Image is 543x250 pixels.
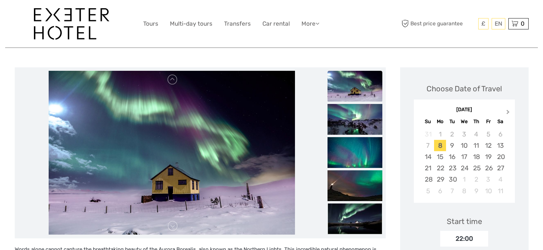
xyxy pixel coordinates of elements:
[458,162,470,174] div: Choose Wednesday, September 24th, 2025
[482,174,494,185] div: Choose Friday, October 3rd, 2025
[170,19,212,29] a: Multi-day tours
[458,151,470,162] div: Choose Wednesday, September 17th, 2025
[494,185,506,197] div: Choose Saturday, October 11th, 2025
[482,151,494,162] div: Choose Friday, September 19th, 2025
[494,140,506,151] div: Choose Saturday, September 13th, 2025
[414,106,515,114] div: [DATE]
[79,11,87,19] button: Open LiveChat chat widget
[446,117,458,126] div: Tu
[446,151,458,162] div: Choose Tuesday, September 16th, 2025
[494,162,506,174] div: Choose Saturday, September 27th, 2025
[503,108,514,119] button: Next Month
[470,129,482,140] div: Not available Thursday, September 4th, 2025
[400,18,477,29] span: Best price guarantee
[482,117,494,126] div: Fr
[422,129,434,140] div: Not available Sunday, August 31st, 2025
[10,12,77,17] p: We're away right now. Please check back later!
[446,129,458,140] div: Not available Tuesday, September 2nd, 2025
[416,129,513,197] div: month 2025-09
[482,185,494,197] div: Choose Friday, October 10th, 2025
[434,174,446,185] div: Choose Monday, September 29th, 2025
[458,174,470,185] div: Choose Wednesday, October 1st, 2025
[446,174,458,185] div: Choose Tuesday, September 30th, 2025
[434,151,446,162] div: Choose Monday, September 15th, 2025
[434,140,446,151] div: Choose Monday, September 8th, 2025
[328,203,382,234] img: e4424fe0495f47ce9cd929889794f304_slider_thumbnail.jpg
[458,185,470,197] div: Choose Wednesday, October 8th, 2025
[422,140,434,151] div: Not available Sunday, September 7th, 2025
[301,19,319,29] a: More
[494,117,506,126] div: Sa
[34,8,109,40] img: 1336-96d47ae6-54fc-4907-bf00-0fbf285a6419_logo_big.jpg
[470,140,482,151] div: Choose Thursday, September 11th, 2025
[422,151,434,162] div: Choose Sunday, September 14th, 2025
[481,20,485,27] span: £
[328,170,382,201] img: 620f1439602b4a4588db59d06174df7a_slider_thumbnail.jpg
[447,216,482,227] div: Start time
[520,20,526,27] span: 0
[446,185,458,197] div: Choose Tuesday, October 7th, 2025
[458,117,470,126] div: We
[422,117,434,126] div: Su
[434,129,446,140] div: Not available Monday, September 1st, 2025
[482,162,494,174] div: Choose Friday, September 26th, 2025
[427,83,502,94] div: Choose Date of Travel
[470,185,482,197] div: Choose Thursday, October 9th, 2025
[328,137,382,168] img: 7b10c2ed7d464e8ba987b42cc1113a35_slider_thumbnail.jpg
[494,129,506,140] div: Not available Saturday, September 6th, 2025
[482,129,494,140] div: Not available Friday, September 5th, 2025
[328,104,382,135] img: 8c3ac6806fd64b33a2ca3b64f1dd7e56_slider_thumbnail.jpg
[434,185,446,197] div: Choose Monday, October 6th, 2025
[470,162,482,174] div: Choose Thursday, September 25th, 2025
[422,162,434,174] div: Choose Sunday, September 21st, 2025
[446,162,458,174] div: Choose Tuesday, September 23rd, 2025
[446,140,458,151] div: Choose Tuesday, September 9th, 2025
[458,129,470,140] div: Not available Wednesday, September 3rd, 2025
[494,174,506,185] div: Choose Saturday, October 4th, 2025
[470,117,482,126] div: Th
[482,140,494,151] div: Choose Friday, September 12th, 2025
[422,185,434,197] div: Choose Sunday, October 5th, 2025
[422,174,434,185] div: Choose Sunday, September 28th, 2025
[470,174,482,185] div: Choose Thursday, October 2nd, 2025
[458,140,470,151] div: Choose Wednesday, September 10th, 2025
[440,231,488,247] div: 22:00
[492,18,505,29] div: EN
[470,151,482,162] div: Choose Thursday, September 18th, 2025
[434,117,446,126] div: Mo
[494,151,506,162] div: Choose Saturday, September 20th, 2025
[224,19,251,29] a: Transfers
[143,19,158,29] a: Tours
[328,71,382,102] img: c98f3496009e44809d000fa2aee3e51b_slider_thumbnail.jpeg
[434,162,446,174] div: Choose Monday, September 22nd, 2025
[49,71,295,235] img: c98f3496009e44809d000fa2aee3e51b_main_slider.jpeg
[262,19,290,29] a: Car rental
